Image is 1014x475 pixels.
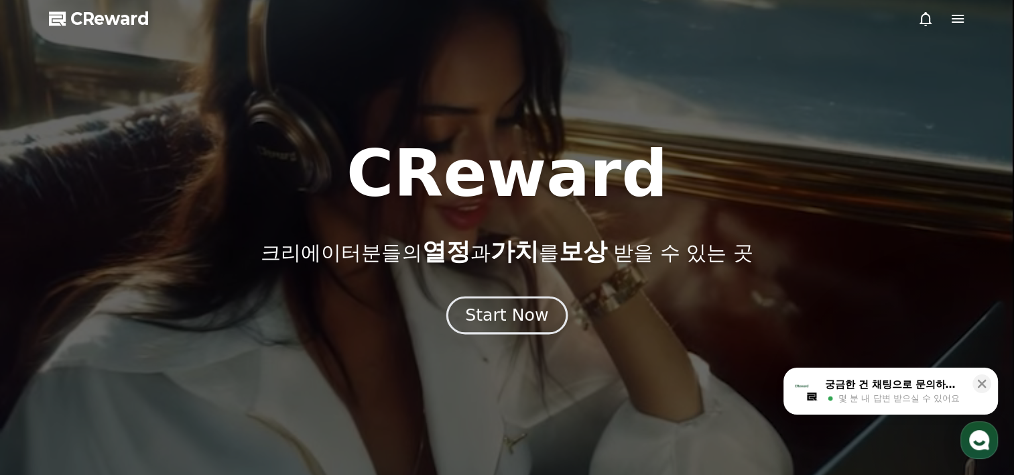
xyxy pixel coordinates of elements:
a: Start Now [449,311,565,323]
span: 가치 [490,237,538,265]
p: 크리에이터분들의 과 를 받을 수 있는 곳 [261,238,753,265]
a: 홈 [4,364,88,397]
span: 보상 [558,237,607,265]
a: CReward [49,8,149,30]
span: 홈 [42,384,50,394]
button: Start Now [446,297,568,335]
span: 설정 [207,384,223,394]
a: 설정 [173,364,257,397]
span: 열정 [422,237,470,265]
span: CReward [70,8,149,30]
span: 대화 [123,384,139,395]
div: Start Now [465,304,548,327]
h1: CReward [346,142,668,206]
a: 대화 [88,364,173,397]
